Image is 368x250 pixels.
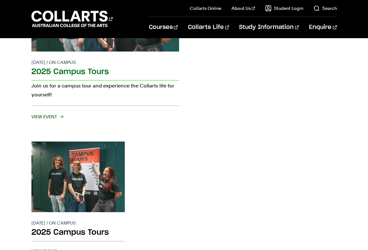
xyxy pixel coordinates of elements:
[190,5,221,11] a: Collarts Online
[265,5,303,11] a: Student Login
[31,66,179,80] h2: 2025 Campus Tours
[188,17,229,38] a: Collarts Life
[149,17,178,38] a: Courses
[313,5,337,11] a: Search
[31,220,125,226] p: [DATE] / On campus
[31,81,179,99] p: Join us for a campus tour and experience the Collarts life for yourself!
[31,226,125,241] h2: 2025 Campus Tours
[31,112,63,121] span: View Event
[231,5,255,11] a: About Us
[31,10,113,28] div: Go to homepage
[309,17,337,38] a: Enquire
[239,17,299,38] a: Study Information
[31,59,179,66] p: [DATE] / On campus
